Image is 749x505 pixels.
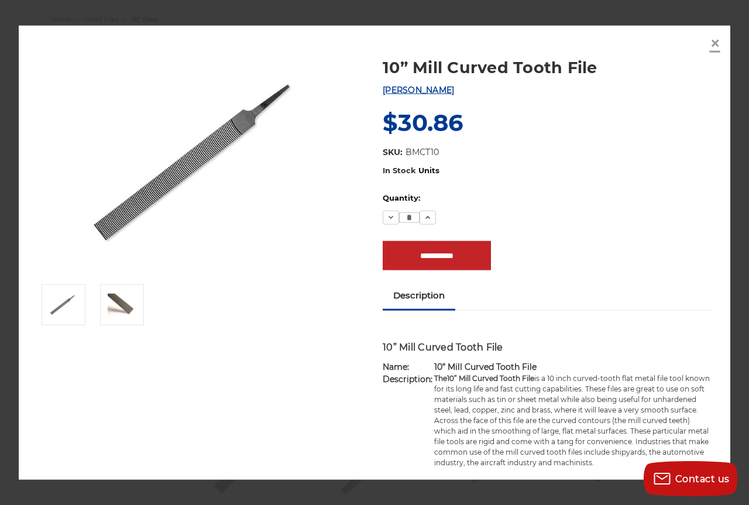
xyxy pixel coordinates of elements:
[434,361,537,372] span: 10” Mill Curved Tooth File
[434,373,712,468] p: is a 10 inch curved-tooth flat metal file tool known for its long life and fast cutting capabilit...
[383,146,403,159] dt: SKU:
[383,56,712,79] a: 10” Mill Curved Tooth File
[418,166,439,175] span: Units
[434,373,534,382] strong: The
[383,373,432,384] strong: Description:
[383,193,712,204] label: Quantity:
[383,108,463,137] span: $30.86
[447,373,534,382] span: 10” Mill Curved Tooth File
[710,32,720,54] span: ×
[406,146,439,159] dd: BMCT10
[644,461,737,496] button: Contact us
[49,290,78,320] img: 10" Mill Curved Tooth File with Tang
[675,473,730,485] span: Contact us
[383,166,416,175] span: In Stock
[383,341,503,352] span: 10” Mill Curved Tooth File
[85,44,319,278] img: 10" Mill Curved Tooth File with Tang
[383,85,454,95] a: [PERSON_NAME]
[383,283,455,308] a: Description
[706,34,724,53] a: Close
[383,361,409,372] strong: Name:
[108,294,137,316] img: 10" Mill Curved Tooth File with Tang, Tip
